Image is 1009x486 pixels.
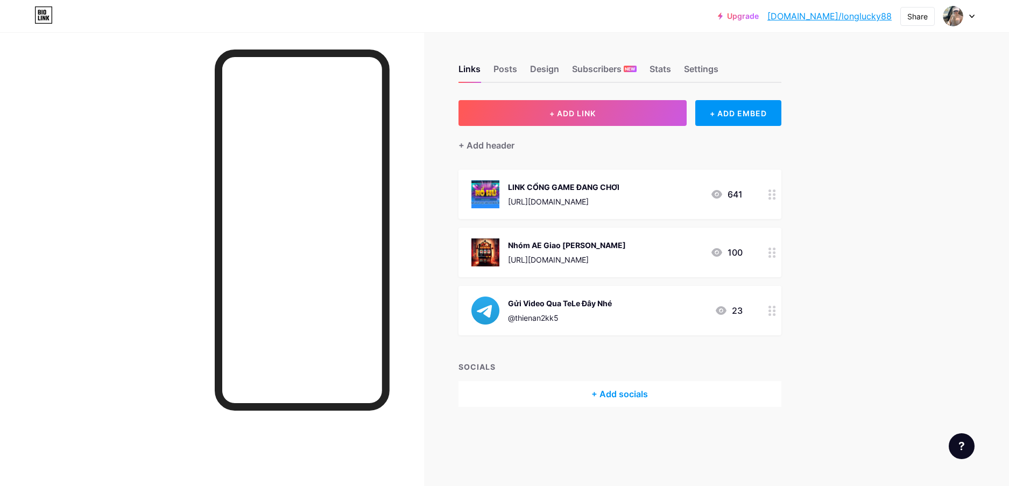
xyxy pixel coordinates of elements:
[508,240,626,251] div: Nhóm AE Giao [PERSON_NAME]
[549,109,596,118] span: + ADD LINK
[458,62,481,82] div: Links
[458,139,514,152] div: + Add header
[508,196,619,207] div: [URL][DOMAIN_NAME]
[493,62,517,82] div: Posts
[458,381,781,407] div: + Add socials
[718,12,759,20] a: Upgrade
[530,62,559,82] div: Design
[650,62,671,82] div: Stats
[767,10,892,23] a: [DOMAIN_NAME]/longlucky88
[625,66,635,72] span: NEW
[458,100,687,126] button: + ADD LINK
[508,254,626,265] div: [URL][DOMAIN_NAME]
[907,11,928,22] div: Share
[710,246,743,259] div: 100
[508,181,619,193] div: LINK CỔNG GAME ĐANG CHƠI
[943,6,963,26] img: Ngô Minh Hưng
[508,298,612,309] div: Gửi Video Qua TeLe Đây Nhé
[471,297,499,325] img: Gửi Video Qua TeLe Đây Nhé
[508,312,612,323] div: @thienan2kk5
[684,62,718,82] div: Settings
[471,238,499,266] img: Nhóm AE Giao Lưu Cơm Gạo
[715,304,743,317] div: 23
[471,180,499,208] img: LINK CỔNG GAME ĐANG CHƠI
[710,188,743,201] div: 641
[695,100,781,126] div: + ADD EMBED
[572,62,637,82] div: Subscribers
[458,361,781,372] div: SOCIALS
